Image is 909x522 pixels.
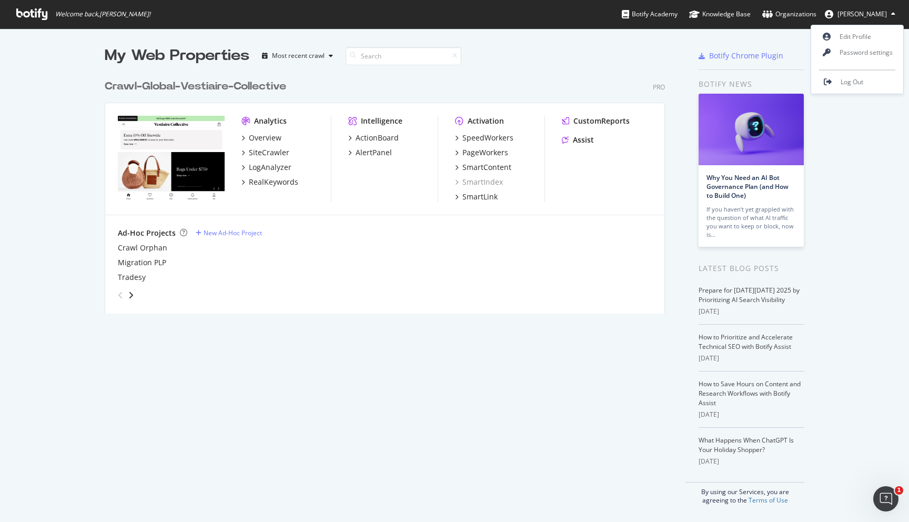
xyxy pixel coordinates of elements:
div: Most recent crawl [272,53,325,59]
div: [DATE] [699,457,804,466]
a: Botify Chrome Plugin [699,51,783,61]
a: PageWorkers [455,147,508,158]
div: Intelligence [361,116,402,126]
a: RealKeywords [241,177,298,187]
a: SpeedWorkers [455,133,513,143]
span: 1 [895,486,903,495]
a: New Ad-Hoc Project [196,228,262,237]
div: Pro [653,83,665,92]
div: PageWorkers [462,147,508,158]
div: If you haven’t yet grappled with the question of what AI traffic you want to keep or block, now is… [706,205,796,239]
a: Why You Need an AI Bot Governance Plan (and How to Build One) [706,173,789,200]
div: AlertPanel [356,147,392,158]
a: Migration PLP [118,257,166,268]
a: LogAnalyzer [241,162,291,173]
div: SpeedWorkers [462,133,513,143]
div: LogAnalyzer [249,162,291,173]
button: [PERSON_NAME] [816,6,904,23]
a: Terms of Use [749,496,788,505]
a: CustomReports [562,116,630,126]
div: SmartContent [462,162,511,173]
div: My Web Properties [105,45,249,66]
div: Botify Chrome Plugin [709,51,783,61]
a: Prepare for [DATE][DATE] 2025 by Prioritizing AI Search Visibility [699,286,800,304]
div: Overview [249,133,281,143]
div: [DATE] [699,410,804,419]
div: ActionBoard [356,133,399,143]
div: Botify Academy [622,9,678,19]
a: SmartIndex [455,177,503,187]
a: SmartLink [455,192,498,202]
div: Latest Blog Posts [699,263,804,274]
div: Analytics [254,116,287,126]
div: Botify news [699,78,804,90]
input: Search [346,47,461,65]
div: Knowledge Base [689,9,751,19]
div: By using our Services, you are agreeing to the [685,482,804,505]
span: Welcome back, [PERSON_NAME] ! [55,10,150,18]
button: Most recent crawl [258,47,337,64]
a: Edit Profile [811,29,903,45]
div: SmartLink [462,192,498,202]
div: Organizations [762,9,816,19]
div: [DATE] [699,307,804,316]
a: How to Prioritize and Accelerate Technical SEO with Botify Assist [699,333,793,351]
img: vestiairecollective.com [118,116,225,201]
a: Tradesy [118,272,146,283]
div: angle-left [114,287,127,304]
a: ActionBoard [348,133,399,143]
a: SmartContent [455,162,511,173]
a: Password settings [811,45,903,61]
div: SiteCrawler [249,147,289,158]
div: [DATE] [699,354,804,363]
a: Crawl-Global-Vestiaire-Collective [105,79,290,94]
div: grid [105,66,673,314]
div: New Ad-Hoc Project [204,228,262,237]
span: Eric Margerit [837,9,887,18]
div: RealKeywords [249,177,298,187]
div: angle-right [127,290,135,300]
a: Assist [562,135,594,145]
div: CustomReports [573,116,630,126]
div: Ad-Hoc Projects [118,228,176,238]
a: What Happens When ChatGPT Is Your Holiday Shopper? [699,436,794,454]
div: Assist [573,135,594,145]
iframe: Intercom live chat [873,486,898,511]
a: Overview [241,133,281,143]
a: SiteCrawler [241,147,289,158]
a: AlertPanel [348,147,392,158]
a: Log Out [811,74,903,90]
a: How to Save Hours on Content and Research Workflows with Botify Assist [699,379,801,407]
img: Why You Need an AI Bot Governance Plan (and How to Build One) [699,94,804,165]
div: Crawl-Global-Vestiaire-Collective [105,79,286,94]
span: Log Out [841,77,863,86]
a: Crawl Orphan [118,243,167,253]
div: Activation [468,116,504,126]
